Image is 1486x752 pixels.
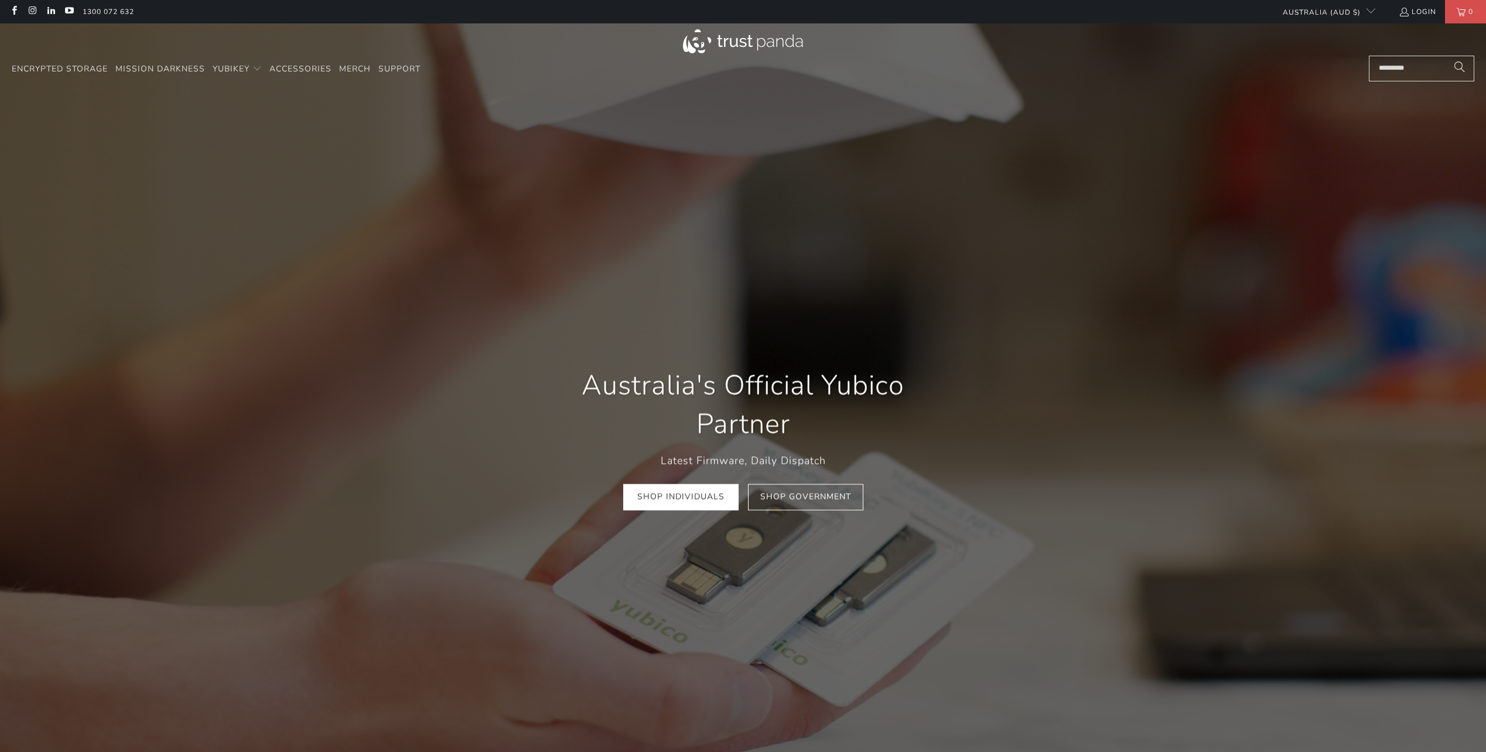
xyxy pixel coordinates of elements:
summary: YubiKey [213,56,262,83]
span: Mission Darkness [115,63,205,74]
a: Merch [339,56,371,83]
span: Encrypted Storage [12,63,108,74]
input: Search... [1369,56,1474,81]
a: Accessories [269,56,332,83]
a: Trust Panda Australia on LinkedIn [46,7,56,16]
a: Trust Panda Australia on Facebook [9,7,19,16]
a: Encrypted Storage [12,56,108,83]
img: Trust Panda Australia [683,29,803,53]
a: Trust Panda Australia on YouTube [64,7,74,16]
a: Shop Individuals [623,484,739,510]
a: Trust Panda Australia on Instagram [27,7,37,16]
nav: Translation missing: en.navigation.header.main_nav [12,56,421,83]
span: YubiKey [213,63,250,74]
span: Accessories [269,63,332,74]
a: Support [378,56,421,83]
button: Search [1445,56,1474,81]
p: Latest Firmware, Daily Dispatch [550,452,937,469]
a: Mission Darkness [115,56,205,83]
span: Merch [339,63,371,74]
a: Shop Government [748,484,863,510]
a: 1300 072 632 [83,5,134,18]
span: Support [378,63,421,74]
h1: Australia's Official Yubico Partner [550,367,937,444]
a: Login [1399,5,1436,18]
